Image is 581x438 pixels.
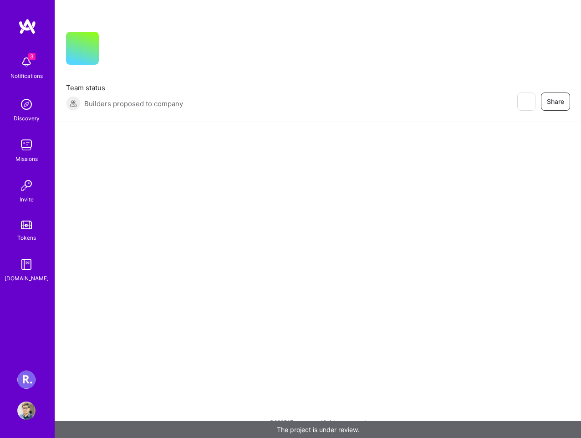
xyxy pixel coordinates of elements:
[66,83,183,93] span: Team status
[541,93,570,111] button: Share
[14,113,40,123] div: Discovery
[15,154,38,164] div: Missions
[15,371,38,389] a: Roger Healthcare: Team for Clinical Intake Platform
[20,195,34,204] div: Invite
[547,97,564,106] span: Share
[17,255,36,273] img: guide book
[17,53,36,71] img: bell
[17,95,36,113] img: discovery
[17,402,36,420] img: User Avatar
[17,136,36,154] img: teamwork
[10,71,43,81] div: Notifications
[28,53,36,60] span: 3
[17,176,36,195] img: Invite
[55,421,581,438] div: The project is under review.
[66,96,81,111] img: Builders proposed to company
[17,233,36,242] div: Tokens
[522,98,530,105] i: icon EyeClosed
[21,221,32,229] img: tokens
[110,46,117,54] i: icon CompanyGray
[18,18,36,35] img: logo
[5,273,49,283] div: [DOMAIN_NAME]
[84,99,183,108] span: Builders proposed to company
[15,402,38,420] a: User Avatar
[17,371,36,389] img: Roger Healthcare: Team for Clinical Intake Platform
